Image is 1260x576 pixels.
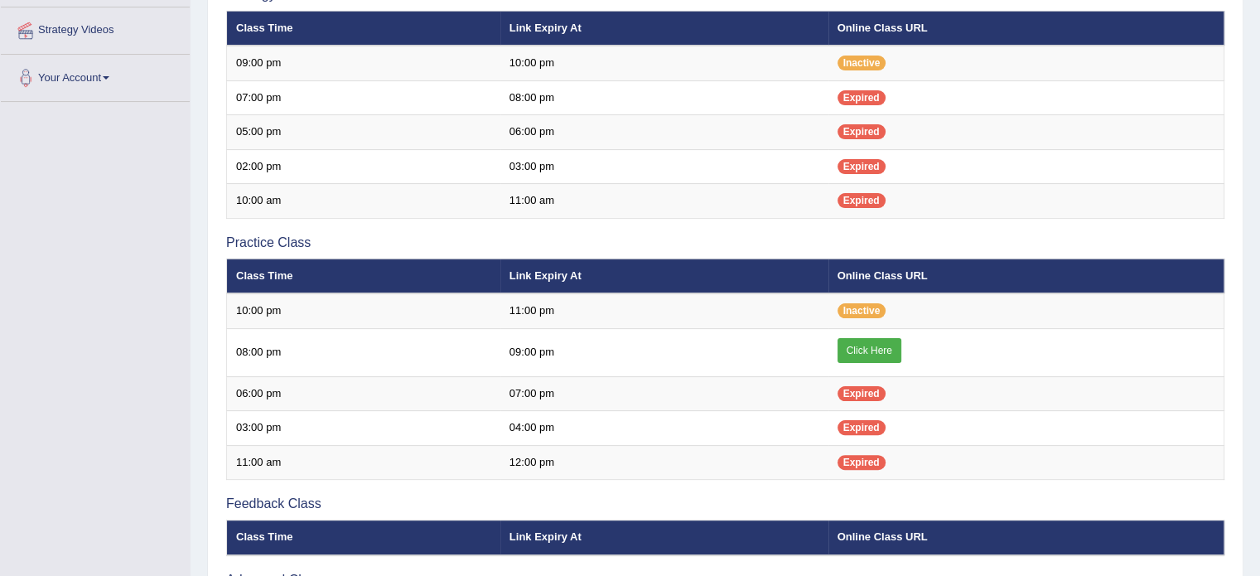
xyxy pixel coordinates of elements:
[838,159,886,174] span: Expired
[828,259,1224,293] th: Online Class URL
[838,56,886,70] span: Inactive
[1,7,190,49] a: Strategy Videos
[838,455,886,470] span: Expired
[500,293,828,328] td: 11:00 pm
[227,411,500,446] td: 03:00 pm
[227,259,500,293] th: Class Time
[500,445,828,480] td: 12:00 pm
[500,328,828,376] td: 09:00 pm
[838,303,886,318] span: Inactive
[227,11,500,46] th: Class Time
[227,328,500,376] td: 08:00 pm
[828,11,1224,46] th: Online Class URL
[227,520,500,555] th: Class Time
[227,46,500,80] td: 09:00 pm
[500,259,828,293] th: Link Expiry At
[828,520,1224,555] th: Online Class URL
[838,90,886,105] span: Expired
[227,293,500,328] td: 10:00 pm
[838,386,886,401] span: Expired
[500,184,828,219] td: 11:00 am
[226,496,1224,511] h3: Feedback Class
[227,149,500,184] td: 02:00 pm
[227,184,500,219] td: 10:00 am
[838,124,886,139] span: Expired
[838,420,886,435] span: Expired
[838,338,901,363] a: Click Here
[500,411,828,446] td: 04:00 pm
[227,376,500,411] td: 06:00 pm
[226,235,1224,250] h3: Practice Class
[500,376,828,411] td: 07:00 pm
[500,80,828,115] td: 08:00 pm
[500,520,828,555] th: Link Expiry At
[500,11,828,46] th: Link Expiry At
[838,193,886,208] span: Expired
[227,445,500,480] td: 11:00 am
[227,115,500,150] td: 05:00 pm
[500,115,828,150] td: 06:00 pm
[1,55,190,96] a: Your Account
[500,46,828,80] td: 10:00 pm
[500,149,828,184] td: 03:00 pm
[227,80,500,115] td: 07:00 pm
